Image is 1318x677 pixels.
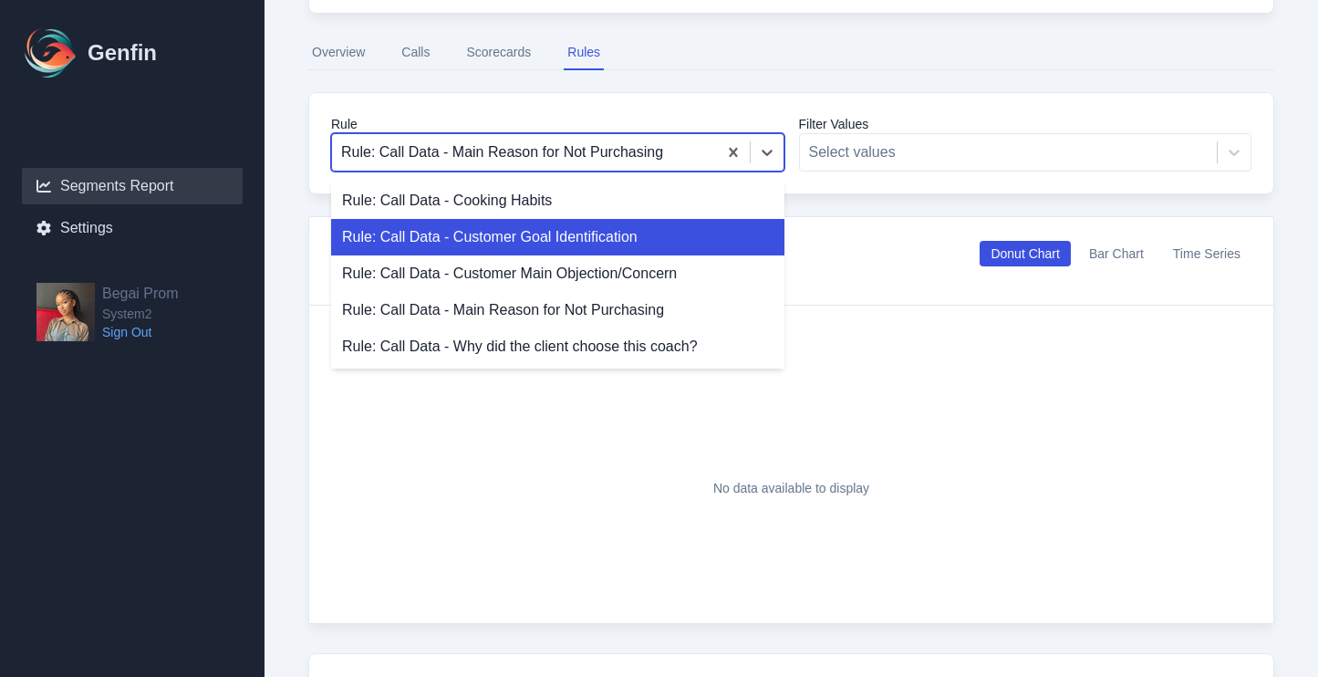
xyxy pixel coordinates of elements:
[88,38,157,68] h1: Genfin
[799,115,1252,133] label: Filter Values
[22,24,80,82] img: Logo
[36,283,95,341] img: Begai Prom
[102,283,179,305] h2: Begai Prom
[980,241,1070,266] button: Donut Chart
[398,36,433,70] button: Calls
[331,255,784,292] div: Rule: Call Data - Customer Main Objection/Concern
[1162,241,1251,266] button: Time Series
[462,36,534,70] button: Scorecards
[331,328,784,365] div: Rule: Call Data - Why did the client choose this coach?
[331,182,784,219] div: Rule: Call Data - Cooking Habits
[331,219,784,255] div: Rule: Call Data - Customer Goal Identification
[331,292,784,328] div: Rule: Call Data - Main Reason for Not Purchasing
[22,210,243,246] a: Settings
[22,168,243,204] a: Segments Report
[331,115,784,133] label: Rule
[564,36,604,70] button: Rules
[713,479,869,497] p: No data available to display
[102,323,179,341] a: Sign Out
[308,36,368,70] button: Overview
[1078,241,1155,266] button: Bar Chart
[102,305,179,323] span: System2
